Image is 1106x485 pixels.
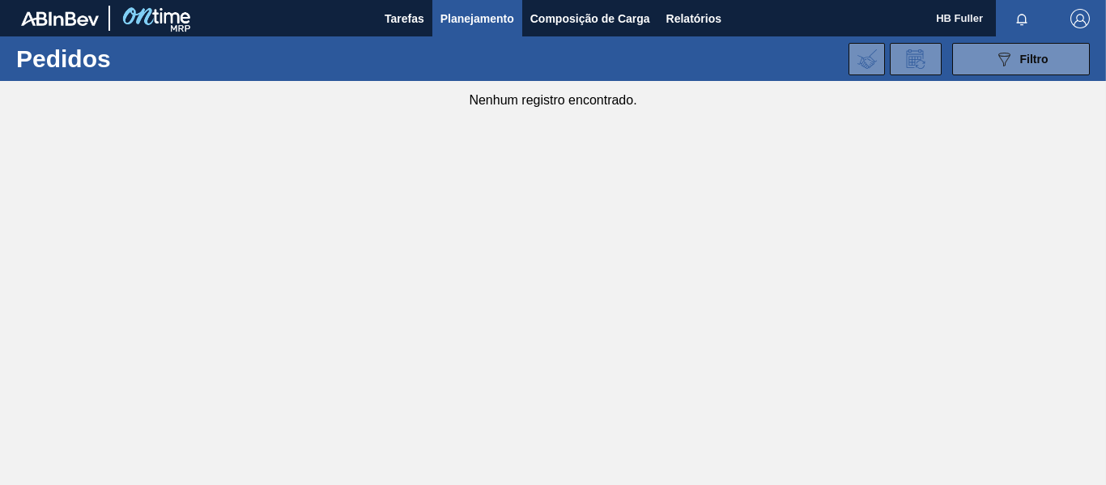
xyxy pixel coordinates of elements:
[385,9,424,28] span: Tarefas
[16,49,243,68] h1: Pedidos
[440,9,514,28] span: Planejamento
[952,43,1090,75] button: Filtro
[996,7,1048,30] button: Notificações
[21,11,99,26] img: TNhmsLtSVTkK8tSr43FrP2fwEKptu5GPRR3wAAAABJRU5ErkJggg==
[1070,9,1090,28] img: Logout
[1020,53,1049,66] span: Filtro
[530,9,650,28] span: Composição de Carga
[890,43,942,75] div: Solicitação de Revisão de Pedidos
[849,43,885,75] div: Importar Negociações dos Pedidos
[666,9,721,28] span: Relatórios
